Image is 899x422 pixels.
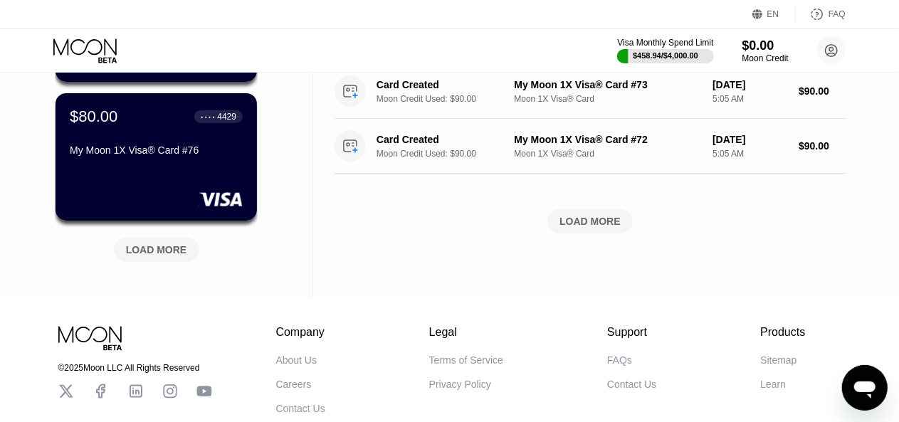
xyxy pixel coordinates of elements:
div: Learn [760,379,786,390]
div: 4429 [217,112,236,122]
div: EN [752,7,796,21]
div: Careers [276,379,312,390]
div: My Moon 1X Visa® Card #72 [514,134,701,145]
div: Sitemap [760,354,797,366]
div: Privacy Policy [429,379,491,390]
div: LOAD MORE [559,215,621,228]
div: Contact Us [276,403,325,414]
div: $80.00● ● ● ●4429My Moon 1X Visa® Card #76 [56,93,257,221]
div: Moon Credit Used: $90.00 [377,149,528,159]
div: EN [767,9,779,19]
div: Contact Us [607,379,656,390]
div: My Moon 1X Visa® Card #76 [70,144,243,156]
div: Moon Credit Used: $90.00 [377,94,528,104]
div: Products [760,326,805,339]
div: $0.00Moon Credit [742,38,789,63]
div: Card Created [377,134,517,145]
div: Terms of Service [429,354,503,366]
div: About Us [276,354,317,366]
div: LOAD MORE [335,209,846,233]
div: LOAD MORE [126,243,187,256]
div: $90.00 [799,140,846,152]
div: © 2025 Moon LLC All Rights Reserved [58,363,212,373]
div: FAQs [607,354,632,366]
div: FAQ [829,9,846,19]
div: Moon 1X Visa® Card [514,94,701,104]
div: $90.00 [799,85,846,97]
div: Visa Monthly Spend Limit$458.94/$4,000.00 [617,38,713,63]
div: $458.94 / $4,000.00 [633,51,698,60]
div: Card CreatedMoon Credit Used: $90.00My Moon 1X Visa® Card #72Moon 1X Visa® Card[DATE]5:05 AM$90.00 [335,119,846,174]
div: Card Created [377,79,517,90]
div: Visa Monthly Spend Limit [617,38,713,48]
div: LOAD MORE [103,232,210,262]
div: $80.00 [70,107,117,126]
div: [DATE] [713,79,787,90]
div: Card CreatedMoon Credit Used: $90.00My Moon 1X Visa® Card #73Moon 1X Visa® Card[DATE]5:05 AM$90.00 [335,64,846,119]
div: $0.00 [742,38,789,53]
div: Moon 1X Visa® Card [514,149,701,159]
div: [DATE] [713,134,787,145]
div: FAQ [796,7,846,21]
div: ● ● ● ● [201,115,215,119]
iframe: Button to launch messaging window [842,365,888,411]
div: 5:05 AM [713,149,787,159]
div: Company [276,326,325,339]
div: Moon Credit [742,53,789,63]
div: 5:05 AM [713,94,787,104]
div: My Moon 1X Visa® Card #73 [514,79,701,90]
div: Support [607,326,656,339]
div: Legal [429,326,503,339]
